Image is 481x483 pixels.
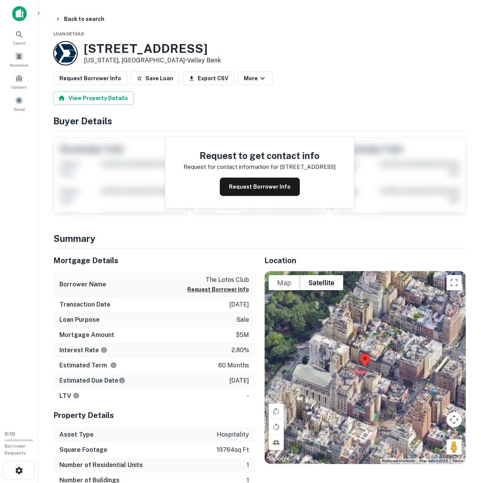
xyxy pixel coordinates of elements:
[130,71,179,85] button: Save Loan
[52,12,107,26] button: Back to search
[53,91,134,105] button: View Property Details
[84,41,221,56] h3: [STREET_ADDRESS]
[187,285,249,294] button: Request Borrower Info
[59,461,143,470] h6: Number of Residential Units
[264,255,466,266] h5: Location
[236,315,249,324] p: sale
[10,62,28,68] span: Borrowers
[452,459,463,463] a: Terms (opens in new tab)
[13,40,26,46] span: Search
[118,377,125,384] svg: Estimate is based on a standard schedule for this type of loan.
[84,56,221,65] p: [US_STATE], [GEOGRAPHIC_DATA] •
[184,162,278,172] p: Request for contact information for
[267,454,292,464] img: Google
[53,255,255,266] h5: Mortgage Details
[446,412,462,427] button: Map camera controls
[73,392,80,399] svg: LTVs displayed on the website are for informational purposes only and may be reported incorrectly...
[238,71,273,85] button: More
[59,376,125,385] h6: Estimated Due Date
[5,443,26,456] span: Borrower Requests
[2,93,36,114] a: Saved
[53,71,127,85] button: Request Borrower Info
[12,6,27,21] img: capitalize-icon.png
[220,178,300,196] button: Request Borrower Info
[59,346,107,355] h6: Interest Rate
[187,57,221,64] a: Valley Bank
[110,362,117,369] svg: Term is based on a standard schedule for this type of loan.
[236,330,249,340] p: $5m
[59,315,100,324] h6: Loan Purpose
[184,149,336,162] h4: Request to get contact info
[59,445,107,454] h6: Square Footage
[182,71,235,85] button: Export CSV
[11,84,27,90] span: Contacts
[247,391,249,400] p: -
[382,458,415,464] button: Keyboard shortcuts
[101,346,107,353] svg: The interest rates displayed on the website are for informational purposes only and may be report...
[446,275,462,290] button: Toggle fullscreen view
[300,275,343,290] button: Show satellite imagery
[267,454,292,464] a: Open this area in Google Maps (opens a new window)
[229,376,249,385] p: [DATE]
[2,49,36,70] a: Borrowers
[187,275,249,284] p: the lotos club
[53,410,255,421] h5: Property Details
[268,404,284,419] button: Rotate map clockwise
[268,419,284,434] button: Rotate map counterclockwise
[59,300,110,309] h6: Transaction Date
[14,106,25,112] span: Saved
[53,32,84,36] span: Loan Details
[232,346,249,355] p: 2.80%
[217,445,249,454] p: 19764 sq ft
[280,162,336,172] p: [STREET_ADDRESS]
[53,114,466,128] h4: Buyer Details
[59,430,94,439] h6: Asset Type
[59,361,117,370] h6: Estimated Term
[53,232,466,245] h4: Summary
[229,300,249,309] p: [DATE]
[59,391,80,400] h6: LTV
[2,27,36,48] a: Search
[443,422,481,459] iframe: Chat Widget
[2,71,36,92] a: Contacts
[247,461,249,470] p: 1
[217,430,249,439] p: hospitality
[218,361,249,370] p: 60 months
[268,275,300,290] button: Show street map
[59,280,106,289] h6: Borrower Name
[5,431,15,437] span: 0 / 10
[268,435,284,450] button: Tilt map
[59,330,114,340] h6: Mortgage Amount
[419,459,448,463] span: Map data ©2025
